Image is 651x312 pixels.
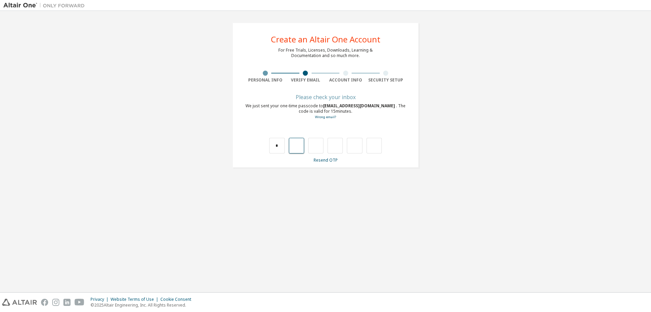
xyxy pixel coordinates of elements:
[41,299,48,306] img: facebook.svg
[91,302,195,308] p: © 2025 Altair Engineering, Inc. All Rights Reserved.
[285,77,326,83] div: Verify Email
[271,35,380,43] div: Create an Altair One Account
[91,297,111,302] div: Privacy
[2,299,37,306] img: altair_logo.svg
[323,103,396,109] span: [EMAIL_ADDRESS][DOMAIN_NAME]
[75,299,84,306] img: youtube.svg
[52,299,59,306] img: instagram.svg
[245,103,406,120] div: We just sent your one-time passcode to . The code is valid for 15 minutes.
[314,157,338,163] a: Resend OTP
[278,48,373,58] div: For Free Trials, Licenses, Downloads, Learning & Documentation and so much more.
[245,77,285,83] div: Personal Info
[245,95,406,99] div: Please check your inbox
[366,77,406,83] div: Security Setup
[325,77,366,83] div: Account Info
[315,115,336,119] a: Go back to the registration form
[160,297,195,302] div: Cookie Consent
[3,2,88,9] img: Altair One
[111,297,160,302] div: Website Terms of Use
[63,299,71,306] img: linkedin.svg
